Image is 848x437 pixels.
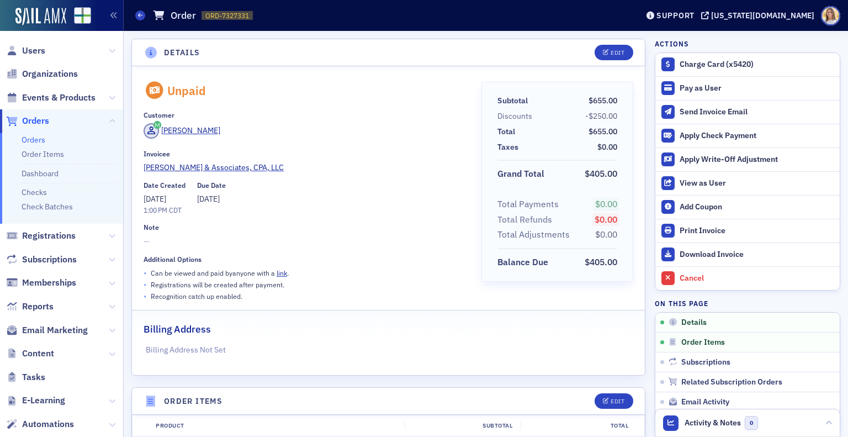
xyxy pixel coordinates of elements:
[585,111,617,121] span: -$250.00
[681,397,729,407] span: Email Activity
[680,60,834,70] div: Charge Card (x5420)
[144,206,167,214] time: 1:00 PM
[22,394,65,407] span: E-Learning
[144,194,166,204] span: [DATE]
[611,398,624,404] div: Edit
[22,277,76,289] span: Memberships
[497,126,519,138] span: Total
[277,268,287,277] a: link
[144,267,147,279] span: •
[655,266,840,290] button: Cancel
[497,126,515,138] div: Total
[167,83,206,98] div: Unpaid
[161,125,220,136] div: [PERSON_NAME]
[197,194,220,204] span: [DATE]
[655,53,840,76] button: Charge Card (x5420)
[197,181,226,189] div: Due Date
[205,11,249,20] span: ORD-7327331
[497,95,532,107] span: Subtotal
[681,377,782,387] span: Related Subscription Orders
[497,198,563,211] span: Total Payments
[701,12,818,19] button: [US_STATE][DOMAIN_NAME]
[595,45,633,60] button: Edit
[22,115,49,127] span: Orders
[680,226,834,236] div: Print Invoice
[144,223,159,231] div: Note
[164,396,222,407] h4: Order Items
[497,110,536,122] span: Discounts
[595,229,617,240] span: $0.00
[655,219,840,243] a: Print Invoice
[6,254,77,266] a: Subscriptions
[589,127,617,136] span: $655.00
[144,255,202,264] div: Additional Options
[497,110,532,122] div: Discounts
[680,250,834,260] div: Download Invoice
[597,142,617,152] span: $0.00
[497,213,556,227] span: Total Refunds
[146,344,632,356] p: Billing Address Not Set
[22,254,77,266] span: Subscriptions
[497,213,552,227] div: Total Refunds
[497,141,522,153] span: Taxes
[144,236,466,248] span: —
[497,141,518,153] div: Taxes
[22,324,88,336] span: Email Marketing
[22,202,73,212] a: Check Batches
[22,371,45,383] span: Tasks
[680,107,834,117] div: Send Invoice Email
[6,394,65,407] a: E-Learning
[497,256,552,269] span: Balance Due
[144,322,211,336] h2: Billing Address
[585,256,617,267] span: $405.00
[6,418,74,430] a: Automations
[22,92,96,104] span: Events & Products
[681,338,725,348] span: Order Items
[497,167,548,181] span: Grand Total
[167,206,182,214] span: CDT
[6,115,49,127] a: Orders
[6,68,78,80] a: Organizations
[655,171,840,195] button: View as User
[22,169,59,178] a: Dashboard
[680,155,834,165] div: Apply Write-Off Adjustment
[144,291,147,302] span: •
[680,131,834,141] div: Apply Check Payment
[821,6,840,25] span: Profile
[595,214,617,225] span: $0.00
[22,230,76,242] span: Registrations
[655,298,840,308] h4: On this page
[151,268,289,278] p: Can be viewed and paid by anyone with a .
[589,96,617,106] span: $655.00
[680,178,834,188] div: View as User
[711,10,814,20] div: [US_STATE][DOMAIN_NAME]
[681,318,707,328] span: Details
[680,273,834,283] div: Cancel
[144,181,185,189] div: Date Created
[6,348,54,360] a: Content
[22,45,45,57] span: Users
[655,195,840,219] button: Add Coupon
[680,83,834,93] div: Pay as User
[497,256,548,269] div: Balance Due
[6,277,76,289] a: Memberships
[497,167,544,181] div: Grand Total
[22,348,54,360] span: Content
[144,111,174,119] div: Customer
[655,148,840,171] button: Apply Write-Off Adjustment
[148,422,405,430] div: Product
[144,279,147,291] span: •
[521,422,637,430] div: Total
[655,39,689,49] h4: Actions
[22,187,47,197] a: Checks
[655,76,840,100] button: Pay as User
[680,202,834,212] div: Add Coupon
[151,291,242,301] p: Recognition catch up enabled.
[497,228,570,241] div: Total Adjustments
[497,198,559,211] div: Total Payments
[22,135,45,145] a: Orders
[745,416,759,430] span: 0
[151,280,284,289] p: Registrations will be created after payment.
[144,150,170,158] div: Invoicee
[15,8,66,25] img: SailAMX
